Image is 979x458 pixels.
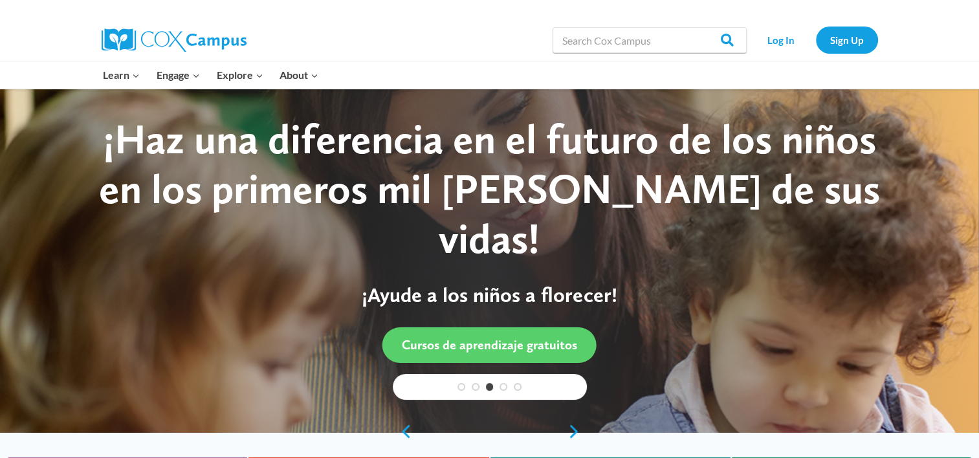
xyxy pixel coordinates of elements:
[85,283,894,307] p: ¡Ayude a los niños a florecer!
[393,419,587,444] div: content slider buttons
[472,383,479,391] a: 2
[486,383,494,391] a: 3
[148,61,208,89] button: Child menu of Engage
[95,61,149,89] button: Child menu of Learn
[457,383,465,391] a: 1
[553,27,747,53] input: Search Cox Campus
[753,27,809,53] a: Log In
[85,114,894,263] div: ¡Haz una diferencia en el futuro de los niños en los primeros mil [PERSON_NAME] de sus vidas!
[514,383,522,391] a: 5
[95,61,327,89] nav: Primary Navigation
[500,383,507,391] a: 4
[382,327,597,363] a: Cursos de aprendizaje gratuitos
[271,61,327,89] button: Child menu of About
[816,27,878,53] a: Sign Up
[753,27,878,53] nav: Secondary Navigation
[208,61,272,89] button: Child menu of Explore
[402,337,577,353] span: Cursos de aprendizaje gratuitos
[393,424,412,439] a: previous
[102,28,247,52] img: Cox Campus
[567,424,587,439] a: next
